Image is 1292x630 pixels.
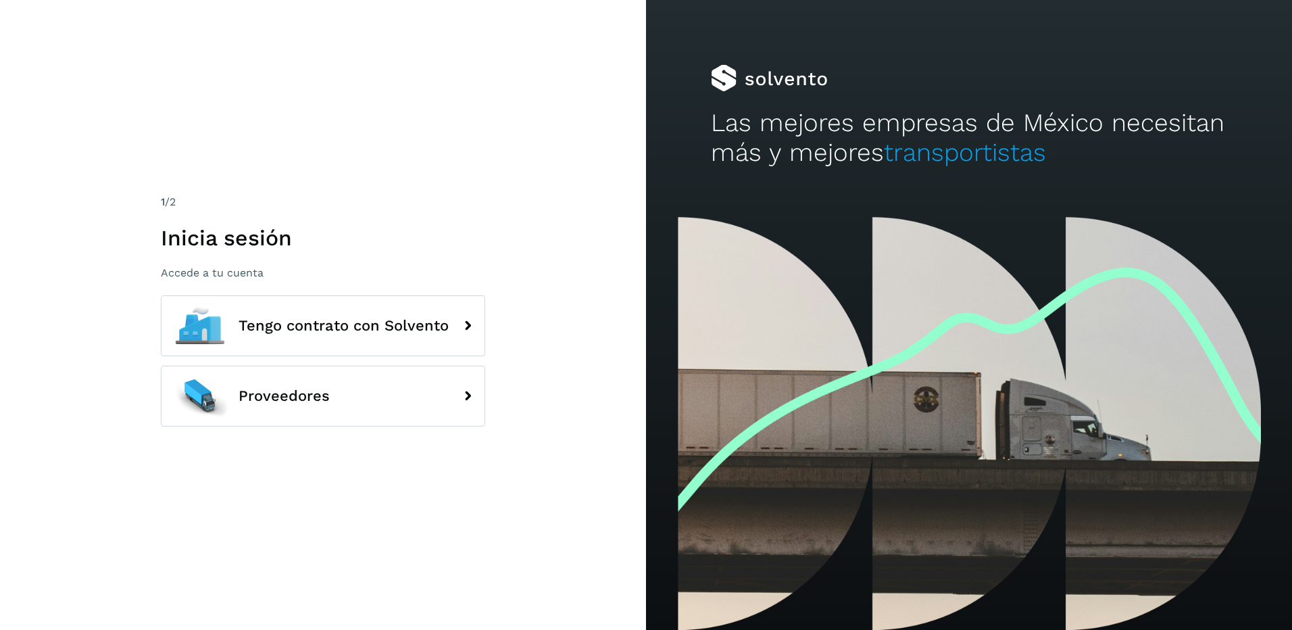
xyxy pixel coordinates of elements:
[239,318,449,334] span: Tengo contrato con Solvento
[161,366,485,427] button: Proveedores
[161,225,485,251] h1: Inicia sesión
[161,194,485,210] div: /2
[161,195,165,208] span: 1
[161,295,485,356] button: Tengo contrato con Solvento
[711,108,1228,168] h2: Las mejores empresas de México necesitan más y mejores
[239,388,330,404] span: Proveedores
[161,266,485,279] p: Accede a tu cuenta
[884,138,1046,167] span: transportistas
